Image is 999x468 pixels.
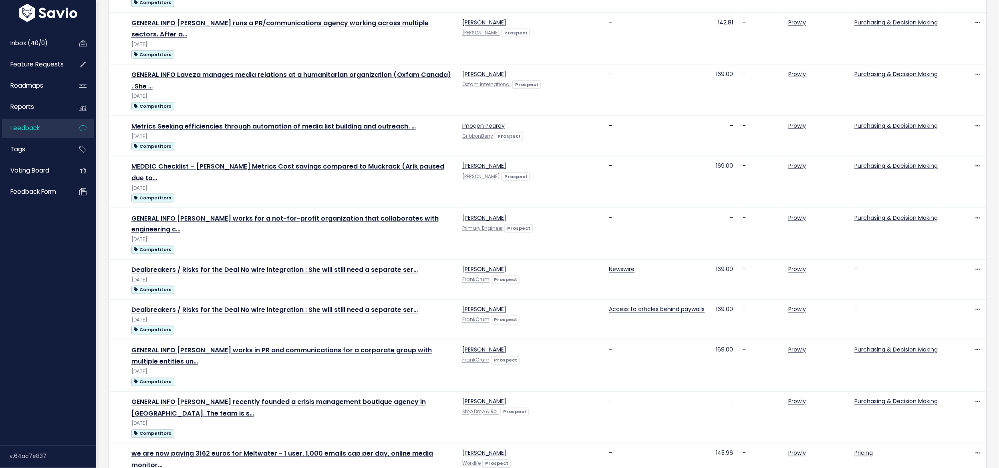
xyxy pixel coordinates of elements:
[131,49,174,59] a: Competitors
[854,18,938,26] a: Purchasing & Decision Making
[462,409,499,415] a: Stop Drop & Roll
[131,377,174,387] a: Competitors
[502,172,530,180] a: Prospect
[17,4,79,22] img: logo-white.9d6f32f41409.svg
[709,340,738,392] td: 169.00
[504,30,528,36] strong: Prospect
[604,12,709,64] td: -
[788,122,806,130] a: Prowly
[738,116,783,156] td: -
[738,64,783,116] td: -
[10,81,43,90] span: Roadmaps
[788,305,806,313] a: Prowly
[131,246,174,254] span: Competitors
[462,449,506,457] a: [PERSON_NAME]
[854,398,938,406] a: Purchasing & Decision Making
[2,76,66,95] a: Roadmaps
[738,12,783,64] td: -
[131,265,418,275] a: Dealbreakers / Risks for the Deal No wire integration : She will still need a separate ser…
[738,392,783,443] td: -
[788,70,806,78] a: Prowly
[604,116,709,156] td: -
[738,208,783,259] td: -
[131,214,439,235] a: GENERAL INFO [PERSON_NAME] works for a not-for-profit organization that collaborates with enginee...
[504,224,533,232] a: Prospect
[709,208,738,259] td: -
[10,60,64,68] span: Feature Requests
[10,145,25,153] span: Tags
[462,173,500,180] a: [PERSON_NAME]
[604,340,709,392] td: -
[131,141,174,151] a: Competitors
[2,140,66,159] a: Tags
[604,208,709,259] td: -
[131,236,453,244] div: [DATE]
[709,64,738,116] td: 169.00
[485,460,508,467] strong: Prospect
[131,50,174,59] span: Competitors
[850,259,943,299] td: -
[131,430,174,438] span: Competitors
[2,34,66,52] a: Inbox (40/0)
[512,80,541,88] a: Prospect
[494,317,517,323] strong: Prospect
[609,265,634,273] a: Newswire
[462,398,506,406] a: [PERSON_NAME]
[788,398,806,406] a: Prowly
[131,101,174,111] a: Competitors
[2,183,66,201] a: Feedback form
[462,122,505,130] a: Imogen Pearey
[609,305,705,313] a: Access to articles behind paywalls
[131,92,453,100] div: [DATE]
[131,398,426,418] a: GENERAL INFO [PERSON_NAME] recently founded a crisis management boutique agency in [GEOGRAPHIC_DA...
[10,187,56,196] span: Feedback form
[854,346,938,354] a: Purchasing & Decision Making
[131,285,174,295] a: Competitors
[738,300,783,340] td: -
[131,420,453,428] div: [DATE]
[709,259,738,299] td: 169.00
[462,317,489,323] a: FrankCrum
[131,70,451,91] a: GENERAL INFO Laveza manages media relations at a humanitarian organization (Oxfam Canada) . She …
[788,346,806,354] a: Prowly
[131,18,429,39] a: GENERAL INFO [PERSON_NAME] runs a PR/communications agency working across multiple sectors. After a…
[131,286,174,294] span: Competitors
[131,346,432,367] a: GENERAL INFO [PERSON_NAME] works in PR and communications for a corporate group with multiple ent...
[131,316,453,325] div: [DATE]
[462,162,506,170] a: [PERSON_NAME]
[131,40,453,49] div: [DATE]
[604,64,709,116] td: -
[131,428,174,438] a: Competitors
[709,300,738,340] td: 169.00
[462,277,489,283] a: FrankCrum
[494,357,517,364] strong: Prospect
[131,276,453,285] div: [DATE]
[854,70,938,78] a: Purchasing & Decision Making
[462,214,506,222] a: [PERSON_NAME]
[131,133,453,141] div: [DATE]
[515,81,538,88] strong: Prospect
[462,30,500,36] a: [PERSON_NAME]
[2,55,66,74] a: Feature Requests
[10,446,96,467] div: v.64ac7e837
[709,392,738,443] td: -
[462,346,506,354] a: [PERSON_NAME]
[497,133,521,139] strong: Prospect
[491,315,520,323] a: Prospect
[788,162,806,170] a: Prowly
[462,460,481,467] a: Worklife
[10,39,48,47] span: Inbox (40/0)
[462,265,506,273] a: [PERSON_NAME]
[462,225,503,231] a: Primary Engineer
[709,156,738,208] td: 169.00
[131,193,174,203] a: Competitors
[491,275,520,283] a: Prospect
[462,70,506,78] a: [PERSON_NAME]
[502,28,530,36] a: Prospect
[504,173,528,180] strong: Prospect
[2,161,66,180] a: Voting Board
[131,326,174,334] span: Competitors
[604,156,709,208] td: -
[500,408,529,416] a: Prospect
[507,225,530,231] strong: Prospect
